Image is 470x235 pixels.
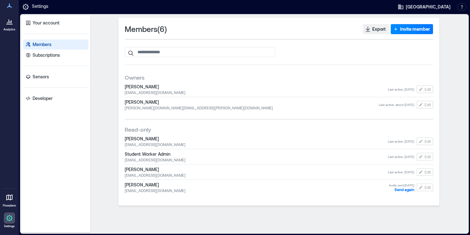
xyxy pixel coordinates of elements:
button: Edit [417,184,433,191]
button: Edit [417,168,433,176]
span: Last active : [DATE] [388,139,414,144]
span: Export [372,26,386,32]
span: Last active : [DATE] [388,170,414,174]
span: [GEOGRAPHIC_DATA] [406,4,451,10]
button: [GEOGRAPHIC_DATA] [396,2,452,12]
span: Edit [425,154,431,159]
button: Edit [417,86,433,93]
span: [EMAIL_ADDRESS][DOMAIN_NAME] [125,142,388,147]
span: [EMAIL_ADDRESS][DOMAIN_NAME] [125,90,388,95]
span: Edit [425,185,431,190]
p: Settings [4,224,15,228]
button: Invite member [391,24,433,34]
p: Settings [32,3,48,11]
p: Members [33,41,51,48]
span: Invite member [400,26,430,32]
p: Floorplans [3,204,16,207]
span: Members ( 6 ) [125,24,167,34]
p: Your account [33,20,60,26]
span: Read-only [125,126,151,133]
span: Invite sent: [DATE] [389,183,414,187]
span: [PERSON_NAME][DOMAIN_NAME][EMAIL_ADDRESS][PERSON_NAME][DOMAIN_NAME] [125,105,379,110]
span: [PERSON_NAME] [125,99,379,105]
button: Edit [417,153,433,160]
p: Analytics [3,28,15,31]
span: Edit [425,87,431,92]
span: Edit [425,139,431,144]
span: Student Worker Admin [125,151,388,157]
span: Edit [425,170,431,175]
span: [PERSON_NAME] [125,136,388,142]
button: Send again [394,187,414,192]
span: Last active : [DATE] [388,87,414,91]
p: Developer [33,95,53,102]
span: [PERSON_NAME] [125,166,388,173]
span: [PERSON_NAME] [125,84,388,90]
span: Last active : about [DATE] [379,102,414,107]
a: Subscriptions [23,50,88,60]
span: [EMAIL_ADDRESS][DOMAIN_NAME] [125,173,388,178]
a: Members [23,39,88,50]
button: Edit [417,101,433,108]
button: Export [363,24,389,34]
span: [PERSON_NAME] [125,182,389,188]
a: Analytics [2,14,17,33]
span: Last active : [DATE] [388,154,414,159]
span: [EMAIL_ADDRESS][DOMAIN_NAME] [125,157,388,162]
span: Owners [125,74,144,81]
p: Subscriptions [33,52,60,58]
span: [EMAIL_ADDRESS][DOMAIN_NAME] [125,188,389,193]
span: Edit [425,102,431,107]
a: Your account [23,18,88,28]
a: Developer [23,93,88,103]
p: Sensors [33,74,49,80]
a: Sensors [23,72,88,82]
a: Floorplans [1,190,18,209]
a: Settings [2,211,17,230]
button: Edit [417,138,433,145]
